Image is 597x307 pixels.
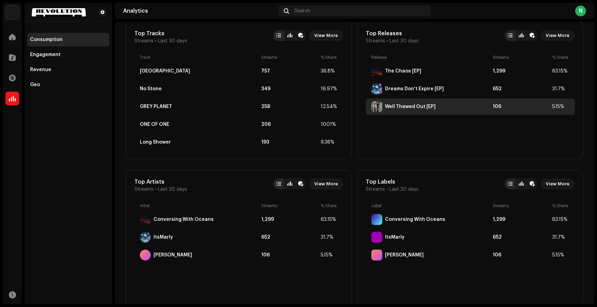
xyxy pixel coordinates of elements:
[366,38,385,44] span: Streams
[493,252,549,258] div: 106
[321,86,338,92] div: 16.97%
[261,122,318,127] div: 206
[389,187,419,192] span: Last 30 days
[366,187,385,192] span: Streams
[321,104,338,109] div: 12.54%
[261,104,318,109] div: 258
[30,82,40,88] div: Geo
[389,38,419,44] span: Last 30 days
[140,104,172,109] div: GREY PLANET
[493,68,549,74] div: 1,299
[371,55,490,60] div: Release
[140,232,151,243] img: E4483437-77E8-4E01-B7C2-A33F85F7486C
[140,214,151,225] img: 68105738-49FC-46C2-9A34-9D9EDD4F8A7D
[261,217,318,222] div: 1,299
[366,178,419,185] div: Top Labels
[371,101,382,112] img: 9CF2DB95-A495-4FE5-9759-4A3E3C1E7618
[371,203,490,209] div: Label
[493,235,549,240] div: 652
[386,38,388,44] span: •
[261,86,318,92] div: 349
[552,252,569,258] div: 5.15%
[134,178,187,185] div: Top Artists
[27,63,109,77] re-m-nav-item: Revenue
[540,178,575,189] button: View More
[546,29,569,42] span: View More
[140,203,258,209] div: Artist
[493,55,549,60] div: Streams
[575,5,586,16] div: N
[27,48,109,62] re-m-nav-item: Engagement
[154,252,192,258] div: Ty Qui
[321,203,338,209] div: % Share
[140,139,171,145] div: Long Shower
[261,203,318,209] div: Streams
[371,66,382,77] img: 27C480B9-46DA-4625-985D-E4E0AF127A96
[493,104,549,109] div: 106
[552,217,569,222] div: 63.15%
[321,235,338,240] div: 31.7%
[158,38,187,44] span: Last 30 days
[493,86,549,92] div: 652
[30,67,51,72] div: Revenue
[552,86,569,92] div: 31.7%
[546,177,569,191] span: View More
[321,122,338,127] div: 10.01%
[493,217,549,222] div: 1,299
[140,55,258,60] div: Track
[314,29,338,42] span: View More
[134,30,187,37] div: Top Tracks
[552,203,569,209] div: % Share
[158,187,187,192] span: Last 30 days
[140,68,190,74] div: Tokyo
[309,178,343,189] button: View More
[385,252,424,258] div: Ty Qui
[154,235,173,240] div: ItsMarly
[314,177,338,191] span: View More
[552,104,569,109] div: 5.15%
[123,8,276,14] div: Analytics
[27,33,109,46] re-m-nav-item: Consumption
[261,68,318,74] div: 757
[385,86,444,92] div: Dreams Don't Expire [EP]
[261,235,318,240] div: 652
[385,68,421,74] div: The Chaos [EP]
[386,187,388,192] span: •
[5,5,19,19] img: acab2465-393a-471f-9647-fa4d43662784
[261,252,318,258] div: 106
[385,235,404,240] div: ItsMarly
[30,8,88,16] img: 3f60665a-d4a2-4cbe-9b65-78d69527f472
[30,37,63,42] div: Consumption
[155,187,157,192] span: •
[552,68,569,74] div: 63.15%
[154,217,214,222] div: Conversing With Oceans
[385,104,436,109] div: Well Thawed Out [EP]
[321,68,338,74] div: 36.8%
[134,38,154,44] span: Streams
[140,86,162,92] div: No Stone
[493,203,549,209] div: Streams
[321,139,338,145] div: 9.38%
[134,187,154,192] span: Streams
[294,8,310,14] span: Search
[261,55,318,60] div: Streams
[309,30,343,41] button: View More
[371,83,382,94] img: ED8082CF-3C82-47D3-8D1A-77DEFEC3BBFF
[261,139,318,145] div: 193
[321,55,338,60] div: % Share
[552,235,569,240] div: 31.7%
[540,30,575,41] button: View More
[155,38,157,44] span: •
[552,55,569,60] div: % Share
[321,217,338,222] div: 63.15%
[30,52,61,57] div: Engagement
[321,252,338,258] div: 5.15%
[366,30,419,37] div: Top Releases
[385,217,445,222] div: Conversing With Oceans
[140,122,169,127] div: ONE OF ONE
[27,78,109,92] re-m-nav-item: Geo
